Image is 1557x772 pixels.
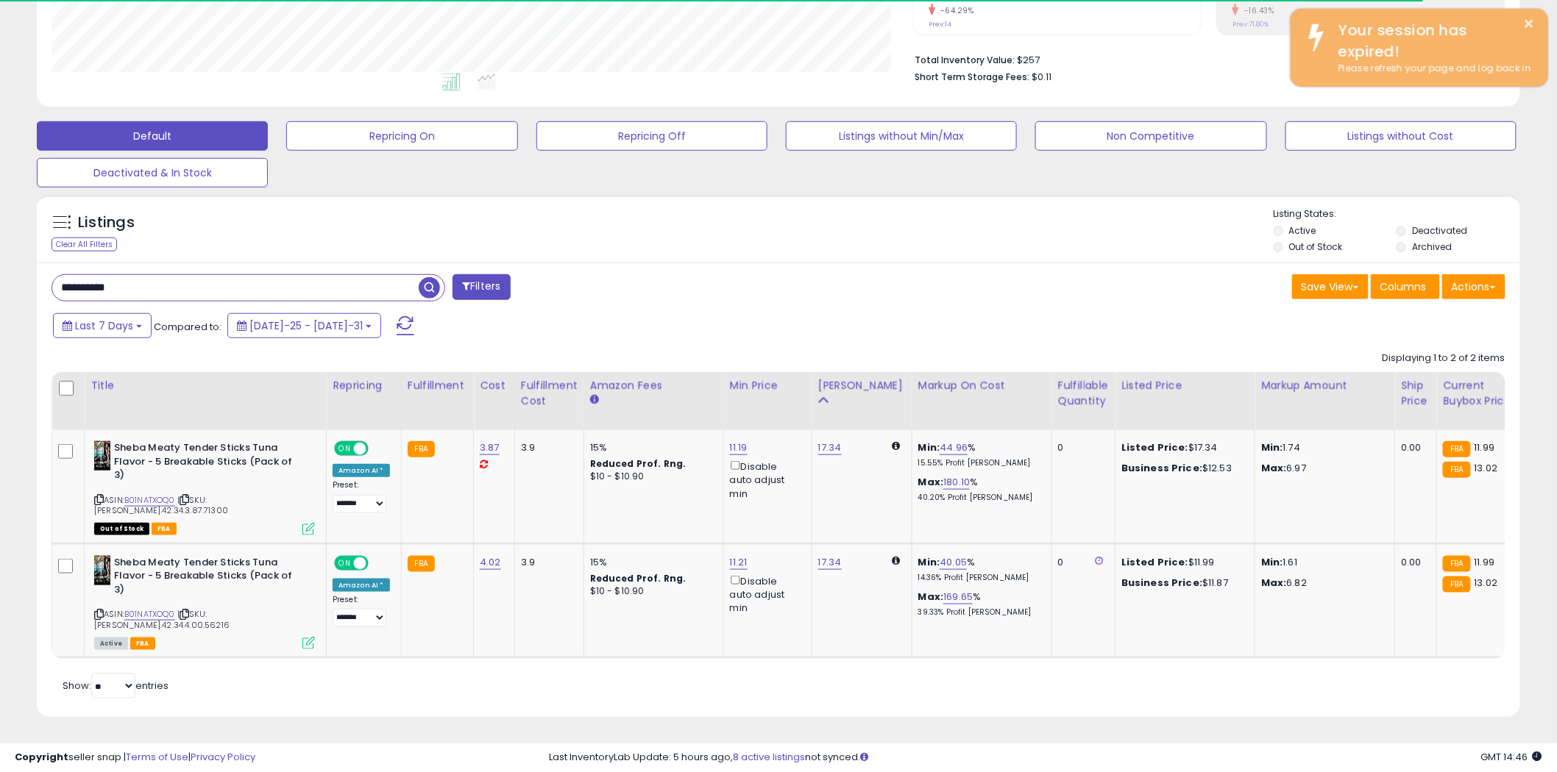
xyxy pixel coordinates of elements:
[1058,441,1104,454] div: 0
[480,378,508,393] div: Cost
[918,475,944,489] b: Max:
[75,318,133,333] span: Last 7 Days
[333,464,390,477] div: Amazon AI *
[152,523,177,535] span: FBA
[1475,576,1498,590] span: 13.02
[1327,62,1537,76] div: Please refresh your page and log back in
[52,237,117,251] div: Clear All Filters
[114,441,293,486] b: Sheba Meaty Tender Sticks Tuna Flavor - 5 Breakable Sticks (Pack of 3)
[1292,274,1369,299] button: Save View
[918,458,1040,468] p: 15.55% Profit [PERSON_NAME]
[63,679,169,693] span: Show: entries
[1475,555,1495,569] span: 11.99
[1443,556,1470,572] small: FBA
[1121,440,1188,454] b: Listed Price:
[1121,462,1244,475] div: $12.53
[929,20,951,29] small: Prev: 14
[1261,555,1283,569] strong: Min:
[1481,750,1542,764] span: 2025-08-13 14:46 GMT
[249,318,363,333] span: [DATE]-25 - [DATE]-31
[1327,20,1537,62] div: Your session has expired!
[786,121,1017,151] button: Listings without Min/Max
[1233,20,1269,29] small: Prev: 71.80%
[943,590,973,604] a: 169.65
[366,443,390,455] span: OFF
[1121,576,1202,590] b: Business Price:
[536,121,767,151] button: Repricing Off
[1261,462,1383,475] p: 6.97
[590,457,687,470] b: Reduced Prof. Rng.
[124,608,175,621] a: B01NATXOQ0
[912,372,1051,430] th: The percentage added to the cost of goods (COGS) that forms the calculator for Min & Max prices.
[94,556,110,585] img: 51pjLyYfaBL._SL40_.jpg
[286,121,517,151] button: Repricing On
[78,212,135,233] h5: Listings
[1442,274,1505,299] button: Actions
[1443,378,1519,409] div: Current Buybox Price
[366,557,390,569] span: OFF
[37,158,268,187] button: Deactivated & In Stock
[1371,274,1440,299] button: Columns
[1289,240,1343,253] label: Out of Stock
[1412,224,1467,237] label: Deactivated
[1121,576,1244,590] div: $11.87
[191,750,255,764] a: Privacy Policy
[94,556,315,648] div: ASIN:
[1443,462,1470,478] small: FBA
[126,750,188,764] a: Terms of Use
[94,441,110,471] img: 51pjLyYfaBL._SL40_.jpg
[918,573,1040,583] p: 14.36% Profit [PERSON_NAME]
[915,50,1494,68] li: $257
[1035,121,1266,151] button: Non Competitive
[154,320,221,334] span: Compared to:
[818,555,842,570] a: 17.34
[521,378,578,409] div: Fulfillment Cost
[1401,378,1430,409] div: Ship Price
[94,523,149,535] span: All listings that are currently out of stock and unavailable for purchase on Amazon
[935,5,974,16] small: -64.29%
[734,750,806,764] a: 8 active listings
[940,440,968,455] a: 44.96
[1261,576,1383,590] p: 6.82
[408,556,435,572] small: FBA
[124,494,175,507] a: B01NATXOQ0
[1383,351,1505,365] div: Displaying 1 to 2 of 2 items
[1401,441,1425,454] div: 0.00
[15,751,255,765] div: seller snap | |
[915,71,1029,83] b: Short Term Storage Fees:
[918,476,1040,503] div: %
[91,378,320,393] div: Title
[227,313,381,338] button: [DATE]-25 - [DATE]-31
[1412,240,1452,253] label: Archived
[1058,556,1104,569] div: 0
[94,637,128,650] span: All listings currently available for purchase on Amazon
[943,475,970,490] a: 180.10
[1289,224,1316,237] label: Active
[15,750,68,764] strong: Copyright
[1443,576,1470,593] small: FBA
[1443,441,1470,457] small: FBA
[333,480,390,513] div: Preset:
[1121,461,1202,475] b: Business Price:
[480,440,500,455] a: 3.87
[1380,279,1427,294] span: Columns
[408,378,467,393] div: Fulfillment
[94,608,230,630] span: | SKU: [PERSON_NAME].42.34.4.00.56216
[730,573,801,615] div: Disable auto adjust min
[130,637,155,650] span: FBA
[1401,556,1425,569] div: 0.00
[336,557,354,569] span: ON
[521,441,572,454] div: 3.9
[1121,441,1244,454] div: $17.34
[1261,441,1383,454] p: 1.74
[1058,378,1109,409] div: Fulfillable Quantity
[730,440,748,455] a: 11.19
[333,378,395,393] div: Repricing
[590,441,712,454] div: 15%
[1285,121,1517,151] button: Listings without Cost
[730,555,748,570] a: 11.21
[94,441,315,534] div: ASIN:
[1261,378,1388,393] div: Markup Amount
[918,493,1040,503] p: 40.20% Profit [PERSON_NAME]
[1475,461,1498,475] span: 13.02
